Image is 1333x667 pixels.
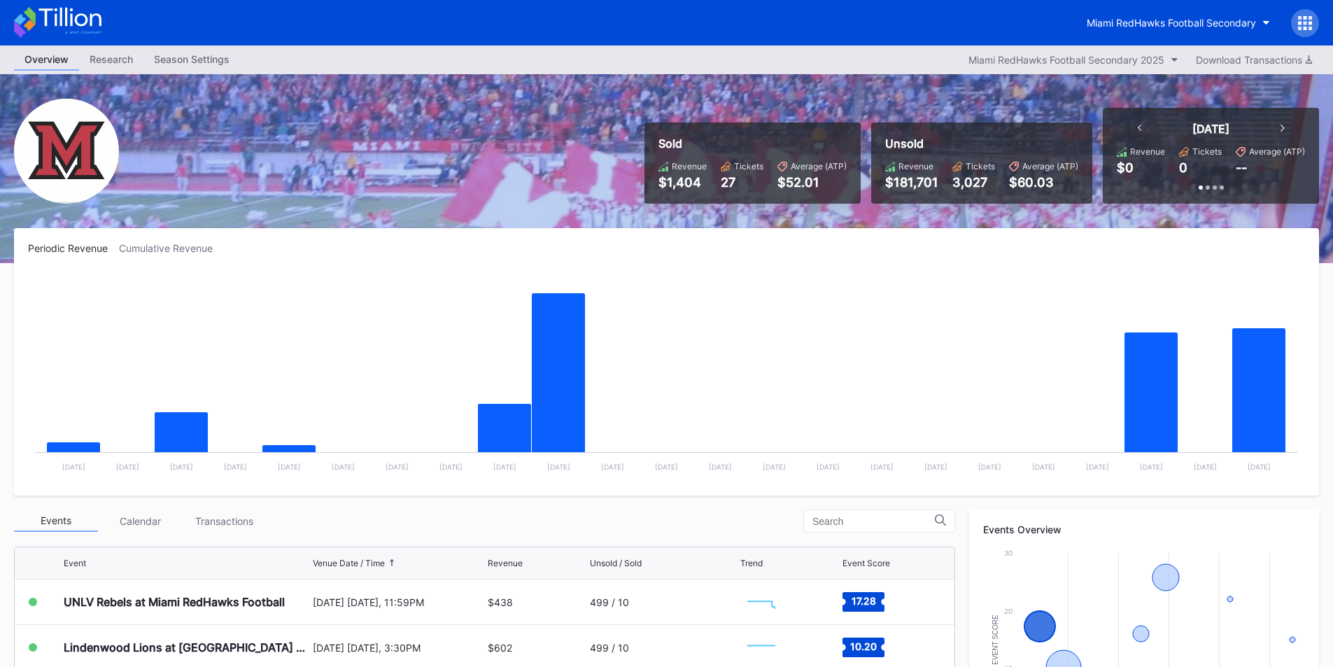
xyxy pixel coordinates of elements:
[1032,463,1055,471] text: [DATE]
[961,50,1185,69] button: Miami RedHawks Football Secondary 2025
[812,516,935,527] input: Search
[1194,463,1217,471] text: [DATE]
[313,558,385,568] div: Venue Date / Time
[493,463,516,471] text: [DATE]
[978,463,1001,471] text: [DATE]
[1192,146,1222,157] div: Tickets
[116,463,139,471] text: [DATE]
[1022,161,1078,171] div: Average (ATP)
[182,510,266,532] div: Transactions
[143,49,240,71] a: Season Settings
[1196,54,1312,66] div: Download Transactions
[28,242,119,254] div: Periodic Revenue
[64,558,86,568] div: Event
[966,161,995,171] div: Tickets
[143,49,240,69] div: Season Settings
[791,161,847,171] div: Average (ATP)
[14,49,79,71] a: Overview
[924,463,947,471] text: [DATE]
[1086,463,1109,471] text: [DATE]
[885,136,1078,150] div: Unsold
[734,161,763,171] div: Tickets
[14,99,119,204] img: Miami_RedHawks_Football_Secondary.png
[952,175,995,190] div: 3,027
[547,463,570,471] text: [DATE]
[28,272,1305,482] svg: Chart title
[709,463,732,471] text: [DATE]
[1192,122,1229,136] div: [DATE]
[885,175,938,190] div: $181,701
[1236,160,1247,175] div: --
[79,49,143,69] div: Research
[1076,10,1281,36] button: Miami RedHawks Football Secondary
[1004,607,1013,615] text: 20
[64,595,285,609] div: UNLV Rebels at Miami RedHawks Football
[850,640,877,652] text: 10.20
[488,596,513,608] div: $438
[777,175,847,190] div: $52.01
[658,175,707,190] div: $1,404
[1189,50,1319,69] button: Download Transactions
[439,463,463,471] text: [DATE]
[1087,17,1256,29] div: Miami RedHawks Football Secondary
[1249,146,1305,157] div: Average (ATP)
[98,510,182,532] div: Calendar
[488,642,512,654] div: $602
[1004,549,1013,557] text: 30
[842,558,890,568] div: Event Score
[817,463,840,471] text: [DATE]
[590,596,629,608] div: 499 / 10
[740,584,782,619] svg: Chart title
[983,524,1305,535] div: Events Overview
[1140,463,1163,471] text: [DATE]
[672,161,707,171] div: Revenue
[968,54,1164,66] div: Miami RedHawks Football Secondary 2025
[740,558,763,568] div: Trend
[601,463,624,471] text: [DATE]
[79,49,143,71] a: Research
[590,558,642,568] div: Unsold / Sold
[898,161,933,171] div: Revenue
[1117,160,1134,175] div: $0
[64,640,309,654] div: Lindenwood Lions at [GEOGRAPHIC_DATA] RedHawks Football
[62,463,85,471] text: [DATE]
[1130,146,1165,157] div: Revenue
[870,463,894,471] text: [DATE]
[224,463,247,471] text: [DATE]
[488,558,523,568] div: Revenue
[170,463,193,471] text: [DATE]
[590,642,629,654] div: 499 / 10
[1009,175,1078,190] div: $60.03
[992,615,999,665] text: Event Score
[313,642,485,654] div: [DATE] [DATE], 3:30PM
[658,136,847,150] div: Sold
[1179,160,1187,175] div: 0
[278,463,301,471] text: [DATE]
[740,630,782,665] svg: Chart title
[332,463,355,471] text: [DATE]
[386,463,409,471] text: [DATE]
[14,510,98,532] div: Events
[851,595,875,607] text: 17.28
[721,175,763,190] div: 27
[655,463,678,471] text: [DATE]
[119,242,224,254] div: Cumulative Revenue
[1248,463,1271,471] text: [DATE]
[313,596,485,608] div: [DATE] [DATE], 11:59PM
[763,463,786,471] text: [DATE]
